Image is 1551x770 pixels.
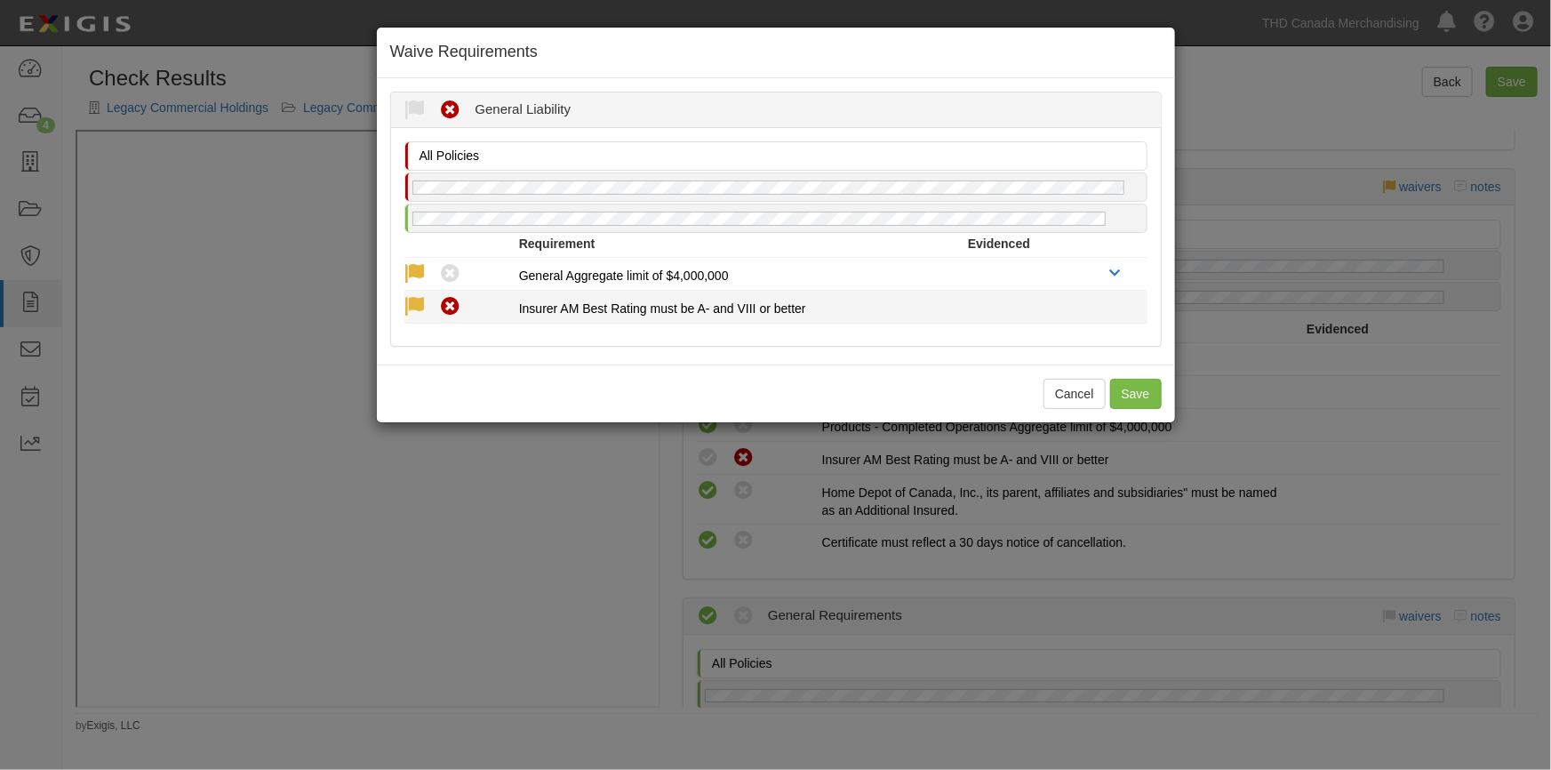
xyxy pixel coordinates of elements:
[519,269,729,283] span: General Aggregate limit of $4,000,000
[1110,379,1162,409] button: Save
[519,301,806,316] span: Insurer AM Best Rating must be A- and VIII or better
[404,143,1152,157] a: All Policies
[420,147,1142,164] p: All Policies
[1043,379,1106,409] button: Cancel
[968,237,1030,251] strong: Evidenced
